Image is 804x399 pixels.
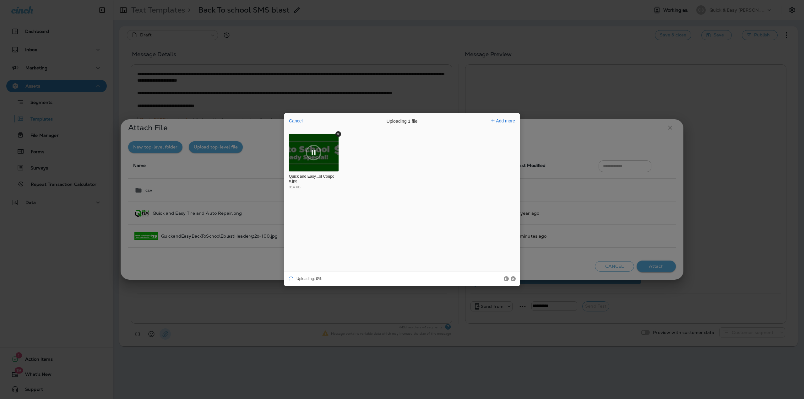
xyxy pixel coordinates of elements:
div: Uploading: 0% [296,277,322,281]
button: Pause upload [305,144,322,161]
button: Cancel [287,116,305,125]
div: Uploading [284,272,323,286]
button: Pause [504,276,509,281]
button: Add more files [489,116,518,125]
button: Remove file [335,131,341,137]
button: Cancel [511,276,516,281]
div: 314 KB [289,186,301,189]
span: Add more [496,118,515,123]
div: Quick and Easy Back To School Coupon.jpg [289,174,337,184]
div: Uploading 1 file [355,113,449,129]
